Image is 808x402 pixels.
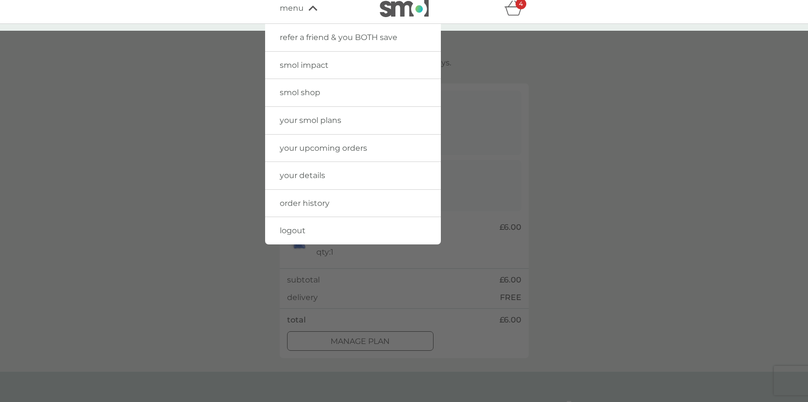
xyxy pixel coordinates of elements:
[280,2,304,15] span: menu
[265,190,441,217] a: order history
[280,226,306,235] span: logout
[280,88,320,97] span: smol shop
[265,162,441,189] a: your details
[265,52,441,79] a: smol impact
[280,171,325,180] span: your details
[280,60,329,70] span: smol impact
[280,116,341,125] span: your smol plans
[265,107,441,134] a: your smol plans
[265,135,441,162] a: your upcoming orders
[280,143,367,153] span: your upcoming orders
[280,33,397,42] span: refer a friend & you BOTH save
[265,79,441,106] a: smol shop
[265,217,441,244] a: logout
[280,199,330,208] span: order history
[265,24,441,51] a: refer a friend & you BOTH save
